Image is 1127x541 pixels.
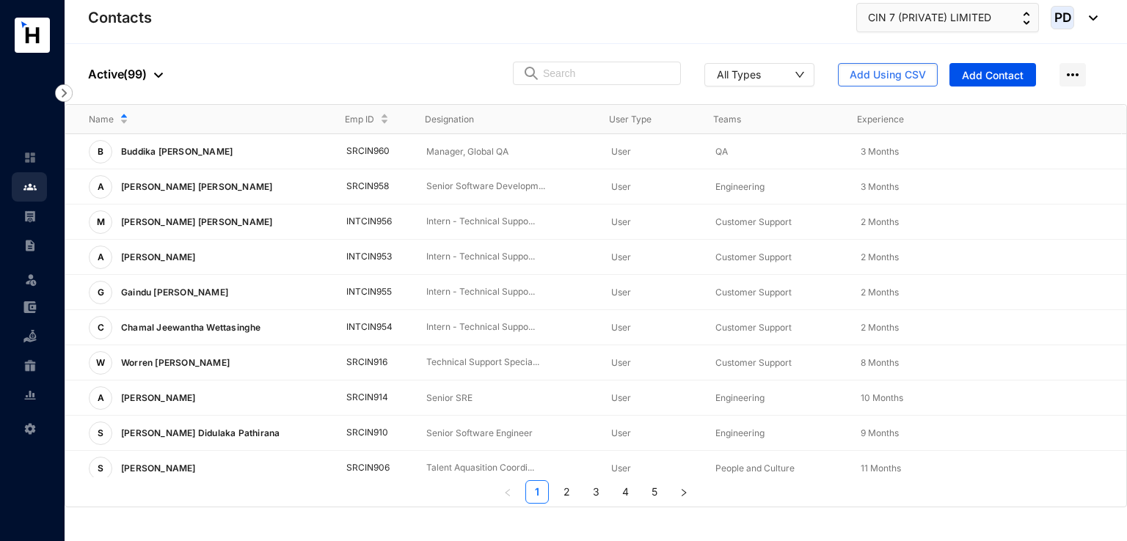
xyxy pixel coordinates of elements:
li: 5 [643,480,666,504]
img: dropdown-black.8e83cc76930a90b1a4fdb6d089b7bf3a.svg [154,73,163,78]
a: 4 [614,481,636,503]
img: leave-unselected.2934df6273408c3f84d9.svg [23,272,38,287]
li: Gratuity [12,351,47,380]
p: Contacts [88,7,152,28]
button: All Types [704,63,814,87]
li: Loan [12,322,47,351]
img: gratuity-unselected.a8c340787eea3cf492d7.svg [23,359,37,372]
div: All Types [717,67,761,81]
span: PD [1054,11,1071,23]
p: People and Culture [715,461,836,476]
span: 8 Months [861,357,899,368]
span: 2 Months [861,322,899,333]
td: SRCIN916 [323,345,404,380]
li: Expenses [12,292,47,322]
p: [PERSON_NAME] [112,386,202,410]
a: 5 [643,481,665,503]
p: Buddika [PERSON_NAME] [112,140,238,163]
span: W [96,358,105,367]
p: Customer Support [715,215,836,229]
th: Teams [690,105,834,134]
span: User [611,216,631,227]
a: 3 [585,481,607,503]
li: Contacts [12,172,47,202]
p: Customer Support [715,250,836,265]
th: Emp ID [321,105,401,134]
img: dropdown-black.8e83cc76930a90b1a4fdb6d089b7bf3a.svg [1082,15,1098,21]
p: Engineering [715,426,836,441]
li: Home [12,143,47,172]
span: 3 Months [861,146,899,157]
span: User [611,181,631,192]
img: more-horizontal.eedb2faff8778e1aceccc67cc90ae3cb.svg [1059,63,1086,87]
td: INTCIN956 [323,205,404,240]
li: 4 [613,480,637,504]
span: 11 Months [861,463,901,474]
td: INTCIN953 [323,240,404,275]
p: Intern - Technical Suppo... [426,250,588,264]
li: 1 [525,480,549,504]
p: Customer Support [715,285,836,300]
th: Designation [401,105,586,134]
span: right [679,488,688,497]
img: report-unselected.e6a6b4230fc7da01f883.svg [23,389,37,402]
td: SRCIN960 [323,134,404,169]
li: Previous Page [496,480,519,504]
span: User [611,427,631,438]
span: S [98,464,103,473]
img: home-unselected.a29eae3204392db15eaf.svg [23,151,37,164]
img: people.b0bd17028ad2877b116a.svg [23,180,37,194]
p: [PERSON_NAME] [112,457,202,480]
span: G [98,288,104,297]
span: 9 Months [861,427,899,438]
span: 3 Months [861,181,899,192]
p: Intern - Technical Suppo... [426,215,588,229]
button: right [672,480,696,504]
input: Search [543,62,671,84]
p: Senior Software Developm... [426,180,588,194]
img: nav-icon-right.af6afadce00d159da59955279c43614e.svg [55,84,73,102]
li: Contracts [12,231,47,260]
span: S [98,429,103,438]
span: Name [89,112,114,127]
img: payroll-unselected.b590312f920e76f0c668.svg [23,210,37,223]
td: SRCIN958 [323,169,404,205]
span: User [611,322,631,333]
p: [PERSON_NAME] Didulaka Pathirana [112,422,285,445]
span: 2 Months [861,216,899,227]
p: Talent Aquasition Coordi... [426,461,588,475]
th: User Type [586,105,690,134]
span: User [611,357,631,368]
span: 2 Months [861,287,899,298]
td: SRCIN906 [323,451,404,486]
span: User [611,146,631,157]
p: QA [715,144,836,159]
span: A [98,253,104,262]
p: Active ( 99 ) [88,65,163,83]
span: M [97,218,105,227]
span: User [611,251,631,262]
button: left [496,480,519,504]
p: Senior SRE [426,391,588,405]
span: User [611,287,631,298]
span: C [98,323,104,332]
p: Senior Software Engineer [426,426,588,441]
img: settings-unselected.1febfda315e6e19643a1.svg [23,422,37,435]
img: expense-unselected.2edcf0507c847f3e9e96.svg [23,301,37,314]
a: 2 [555,481,577,503]
img: search.8ce656024d3affaeffe32e5b30621cb7.svg [522,66,540,81]
button: Add Contact [949,63,1036,87]
span: User [611,392,631,403]
p: Manager, Global QA [426,144,588,159]
td: SRCIN910 [323,416,404,451]
li: Reports [12,380,47,410]
span: A [98,394,104,402]
p: Intern - Technical Suppo... [426,285,588,299]
li: Next Page [672,480,696,504]
span: User [611,463,631,474]
p: Customer Support [715,320,836,335]
span: 2 Months [861,251,899,262]
span: 10 Months [861,392,903,403]
a: 1 [526,481,548,503]
th: Experience [834,105,977,134]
